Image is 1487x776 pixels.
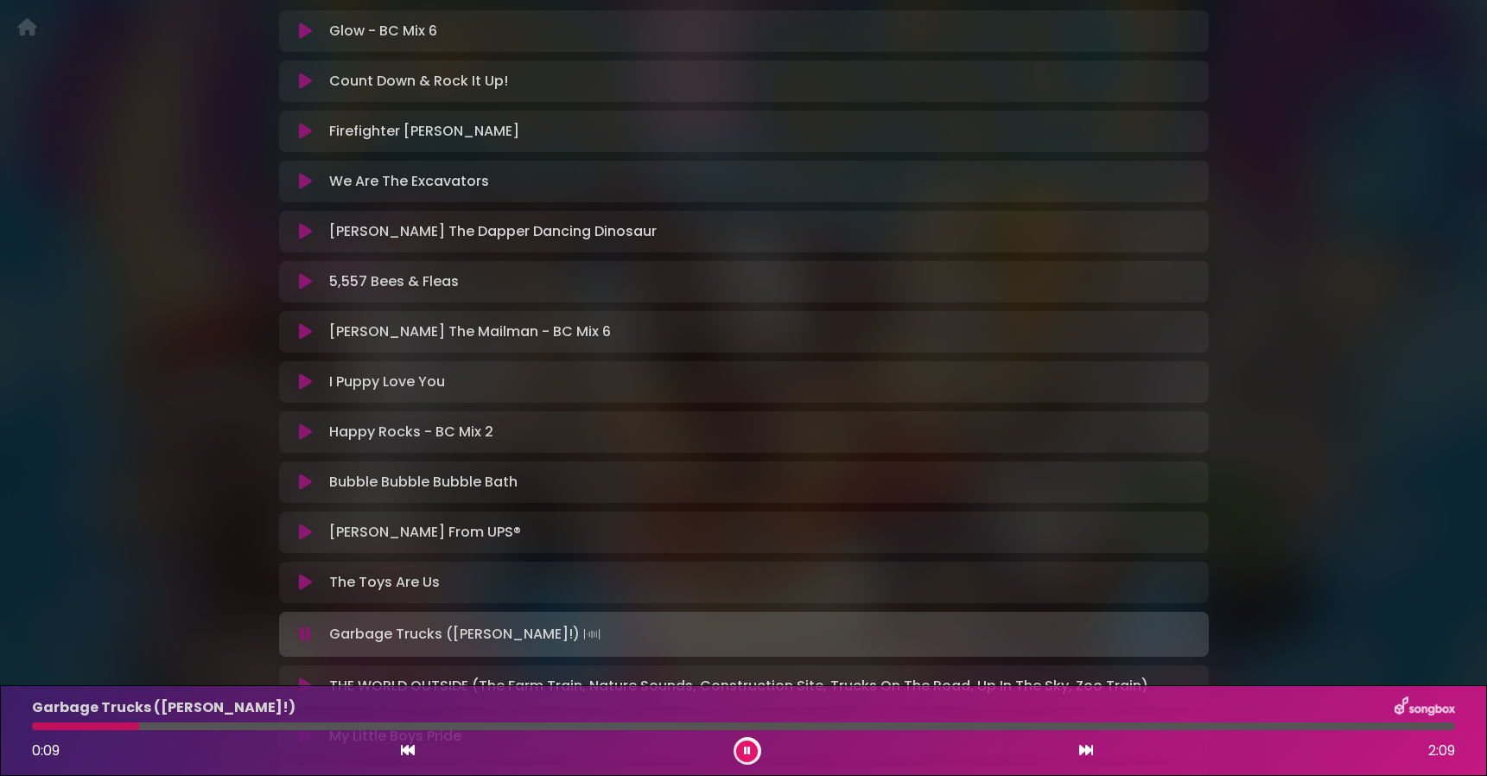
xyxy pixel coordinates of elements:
[329,271,459,292] p: 5,557 Bees & Fleas
[329,572,440,593] p: The Toys Are Us
[329,422,493,442] p: Happy Rocks - BC Mix 2
[1395,696,1455,719] img: songbox-logo-white.png
[32,741,60,760] span: 0:09
[32,697,295,718] p: Garbage Trucks ([PERSON_NAME]!)
[329,221,657,242] p: [PERSON_NAME] The Dapper Dancing Dinosaur
[329,171,489,192] p: We Are The Excavators
[329,522,521,543] p: [PERSON_NAME] From UPS®
[1428,741,1455,761] span: 2:09
[329,676,1148,696] p: THE WORLD OUTSIDE (The Farm Train, Nature Sounds, Construction Site, Trucks On The Road, Up In Th...
[329,372,445,392] p: I Puppy Love You
[329,71,508,92] p: Count Down & Rock It Up!
[329,472,518,493] p: Bubble Bubble Bubble Bath
[329,121,519,142] p: Firefighter [PERSON_NAME]
[329,321,611,342] p: [PERSON_NAME] The Mailman - BC Mix 6
[329,622,604,646] p: Garbage Trucks ([PERSON_NAME]!)
[329,21,437,41] p: Glow - BC Mix 6
[580,622,604,646] img: waveform4.gif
